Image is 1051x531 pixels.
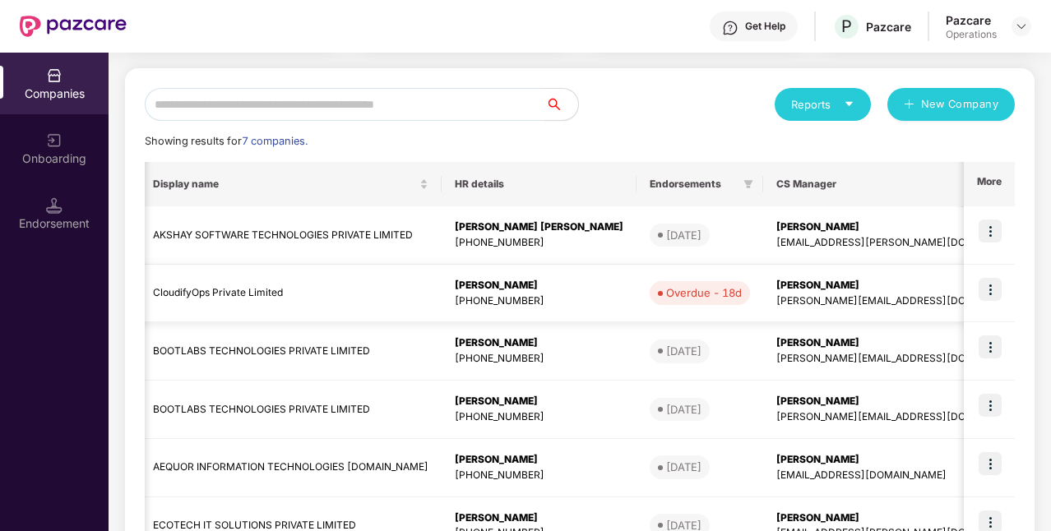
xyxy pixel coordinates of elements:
[544,88,579,121] button: search
[46,67,63,84] img: svg+xml;base64,PHN2ZyBpZD0iQ29tcGFuaWVzIiB4bWxucz0iaHR0cDovL3d3dy53My5vcmcvMjAwMC9zdmciIHdpZHRoPS...
[140,265,442,323] td: CloudifyOps Private Limited
[666,227,701,243] div: [DATE]
[666,343,701,359] div: [DATE]
[145,135,308,147] span: Showing results for
[904,99,914,112] span: plus
[841,16,852,36] span: P
[722,20,738,36] img: svg+xml;base64,PHN2ZyBpZD0iSGVscC0zMngzMiIgeG1sbnM9Imh0dHA6Ly93d3cudzMub3JnLzIwMDAvc3ZnIiB3aWR0aD...
[455,335,623,351] div: [PERSON_NAME]
[46,197,63,214] img: svg+xml;base64,PHN2ZyB3aWR0aD0iMTQuNSIgaGVpZ2h0PSIxNC41IiB2aWV3Qm94PSIwIDAgMTYgMTYiIGZpbGw9Im5vbm...
[866,19,911,35] div: Pazcare
[455,468,623,483] div: [PHONE_NUMBER]
[140,381,442,439] td: BOOTLABS TECHNOLOGIES PRIVATE LIMITED
[455,219,623,235] div: [PERSON_NAME] [PERSON_NAME]
[946,28,997,41] div: Operations
[740,174,757,194] span: filter
[140,439,442,497] td: AEQUOR INFORMATION TECHNOLOGIES [DOMAIN_NAME]
[455,278,623,293] div: [PERSON_NAME]
[979,452,1002,475] img: icon
[140,322,442,381] td: BOOTLABS TECHNOLOGIES PRIVATE LIMITED
[979,278,1002,301] img: icon
[946,12,997,28] div: Pazcare
[666,401,701,418] div: [DATE]
[743,179,753,189] span: filter
[140,206,442,265] td: AKSHAY SOFTWARE TECHNOLOGIES PRIVATE LIMITED
[921,96,999,113] span: New Company
[455,293,623,309] div: [PHONE_NUMBER]
[666,284,742,301] div: Overdue - 18d
[666,459,701,475] div: [DATE]
[442,162,637,206] th: HR details
[455,510,623,526] div: [PERSON_NAME]
[544,98,578,111] span: search
[745,20,785,33] div: Get Help
[887,88,1015,121] button: plusNew Company
[455,235,623,251] div: [PHONE_NUMBER]
[455,409,623,425] div: [PHONE_NUMBER]
[650,178,737,191] span: Endorsements
[153,178,416,191] span: Display name
[140,162,442,206] th: Display name
[979,335,1002,358] img: icon
[242,135,308,147] span: 7 companies.
[1015,20,1028,33] img: svg+xml;base64,PHN2ZyBpZD0iRHJvcGRvd24tMzJ4MzIiIHhtbG5zPSJodHRwOi8vd3d3LnczLm9yZy8yMDAwL3N2ZyIgd2...
[455,394,623,409] div: [PERSON_NAME]
[455,452,623,468] div: [PERSON_NAME]
[46,132,63,149] img: svg+xml;base64,PHN2ZyB3aWR0aD0iMjAiIGhlaWdodD0iMjAiIHZpZXdCb3g9IjAgMCAyMCAyMCIgZmlsbD0ibm9uZSIgeG...
[20,16,127,37] img: New Pazcare Logo
[844,99,854,109] span: caret-down
[964,162,1015,206] th: More
[979,394,1002,417] img: icon
[791,96,854,113] div: Reports
[455,351,623,367] div: [PHONE_NUMBER]
[979,219,1002,242] img: icon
